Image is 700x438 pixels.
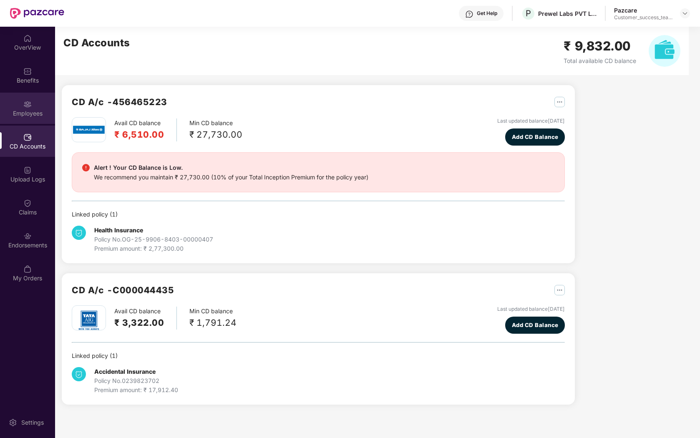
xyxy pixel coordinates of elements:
span: Add CD Balance [512,133,559,141]
div: Premium amount: ₹ 2,77,300.00 [94,244,213,253]
span: P [526,8,531,18]
img: svg+xml;base64,PHN2ZyBpZD0iTXlfT3JkZXJzIiBkYXRhLW5hbWU9Ik15IE9yZGVycyIgeG1sbnM9Imh0dHA6Ly93d3cudz... [23,265,32,273]
img: svg+xml;base64,PHN2ZyB4bWxucz0iaHR0cDovL3d3dy53My5vcmcvMjAwMC9zdmciIHhtbG5zOnhsaW5rPSJodHRwOi8vd3... [649,35,680,67]
span: Add CD Balance [512,321,559,330]
h2: ₹ 9,832.00 [564,36,636,56]
div: Avail CD balance [114,307,177,330]
b: Health Insurance [94,227,143,234]
img: svg+xml;base64,PHN2ZyBpZD0iQ2xhaW0iIHhtbG5zPSJodHRwOi8vd3d3LnczLm9yZy8yMDAwL3N2ZyIgd2lkdGg9IjIwIi... [23,199,32,207]
img: svg+xml;base64,PHN2ZyBpZD0iRGFuZ2VyX2FsZXJ0IiBkYXRhLW5hbWU9IkRhbmdlciBhbGVydCIgeG1sbnM9Imh0dHA6Ly... [82,164,90,171]
div: We recommend you maintain ₹ 27,730.00 (10% of your Total Inception Premium for the policy year) [94,173,368,182]
h2: CD A/c - C000044435 [72,283,174,297]
img: svg+xml;base64,PHN2ZyBpZD0iQ0RfQWNjb3VudHMiIGRhdGEtbmFtZT0iQ0QgQWNjb3VudHMiIHhtbG5zPSJodHRwOi8vd3... [23,133,32,141]
div: Settings [19,418,46,427]
img: svg+xml;base64,PHN2ZyBpZD0iQmVuZWZpdHMiIHhtbG5zPSJodHRwOi8vd3d3LnczLm9yZy8yMDAwL3N2ZyIgd2lkdGg9Ij... [23,67,32,76]
img: New Pazcare Logo [10,8,64,19]
div: Pazcare [614,6,672,14]
div: Last updated balance [DATE] [497,117,565,125]
img: svg+xml;base64,PHN2ZyBpZD0iSGVscC0zMngzMiIgeG1sbnM9Imh0dHA6Ly93d3cudzMub3JnLzIwMDAvc3ZnIiB3aWR0aD... [465,10,473,18]
img: svg+xml;base64,PHN2ZyBpZD0iRW1wbG95ZWVzIiB4bWxucz0iaHR0cDovL3d3dy53My5vcmcvMjAwMC9zdmciIHdpZHRoPS... [23,100,32,108]
div: Linked policy ( 1 ) [72,210,565,219]
div: Linked policy ( 1 ) [72,351,565,360]
img: svg+xml;base64,PHN2ZyB4bWxucz0iaHR0cDovL3d3dy53My5vcmcvMjAwMC9zdmciIHdpZHRoPSIzNCIgaGVpZ2h0PSIzNC... [72,367,86,381]
div: Alert ! Your CD Balance is Low. [94,163,368,173]
img: svg+xml;base64,PHN2ZyBpZD0iRW5kb3JzZW1lbnRzIiB4bWxucz0iaHR0cDovL3d3dy53My5vcmcvMjAwMC9zdmciIHdpZH... [23,232,32,240]
div: Policy No. 0239823702 [94,376,178,385]
h2: CD Accounts [63,35,130,51]
div: Min CD balance [189,118,242,141]
div: ₹ 1,791.24 [189,316,237,330]
div: Min CD balance [189,307,237,330]
h2: ₹ 3,322.00 [114,316,164,330]
img: svg+xml;base64,PHN2ZyBpZD0iU2V0dGluZy0yMHgyMCIgeG1sbnM9Imh0dHA6Ly93d3cudzMub3JnLzIwMDAvc3ZnIiB3aW... [9,418,17,427]
b: Accidental Insurance [94,368,156,375]
div: Prewel Labs PVT LTD [538,10,597,18]
h2: CD A/c - 456465223 [72,95,167,109]
img: tatag.png [74,306,103,335]
div: Get Help [477,10,497,17]
span: Total available CD balance [564,57,636,64]
img: svg+xml;base64,PHN2ZyB4bWxucz0iaHR0cDovL3d3dy53My5vcmcvMjAwMC9zdmciIHdpZHRoPSIyNSIgaGVpZ2h0PSIyNS... [554,285,565,295]
div: Avail CD balance [114,118,177,141]
div: Premium amount: ₹ 17,912.40 [94,385,178,395]
img: svg+xml;base64,PHN2ZyBpZD0iSG9tZSIgeG1sbnM9Imh0dHA6Ly93d3cudzMub3JnLzIwMDAvc3ZnIiB3aWR0aD0iMjAiIG... [23,34,32,43]
img: svg+xml;base64,PHN2ZyBpZD0iVXBsb2FkX0xvZ3MiIGRhdGEtbmFtZT0iVXBsb2FkIExvZ3MiIHhtbG5zPSJodHRwOi8vd3... [23,166,32,174]
div: Last updated balance [DATE] [497,305,565,313]
h2: ₹ 6,510.00 [114,128,164,141]
button: Add CD Balance [505,128,564,146]
img: svg+xml;base64,PHN2ZyB4bWxucz0iaHR0cDovL3d3dy53My5vcmcvMjAwMC9zdmciIHdpZHRoPSIzNCIgaGVpZ2h0PSIzNC... [72,226,86,240]
img: svg+xml;base64,PHN2ZyB4bWxucz0iaHR0cDovL3d3dy53My5vcmcvMjAwMC9zdmciIHdpZHRoPSIyNSIgaGVpZ2h0PSIyNS... [554,97,565,107]
img: bajaj.png [73,120,105,140]
div: ₹ 27,730.00 [189,128,242,141]
div: Customer_success_team_lead [614,14,672,21]
button: Add CD Balance [505,317,564,334]
div: Policy No. OG-25-9906-8403-00000407 [94,235,213,244]
img: svg+xml;base64,PHN2ZyBpZD0iRHJvcGRvd24tMzJ4MzIiIHhtbG5zPSJodHRwOi8vd3d3LnczLm9yZy8yMDAwL3N2ZyIgd2... [682,10,688,17]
